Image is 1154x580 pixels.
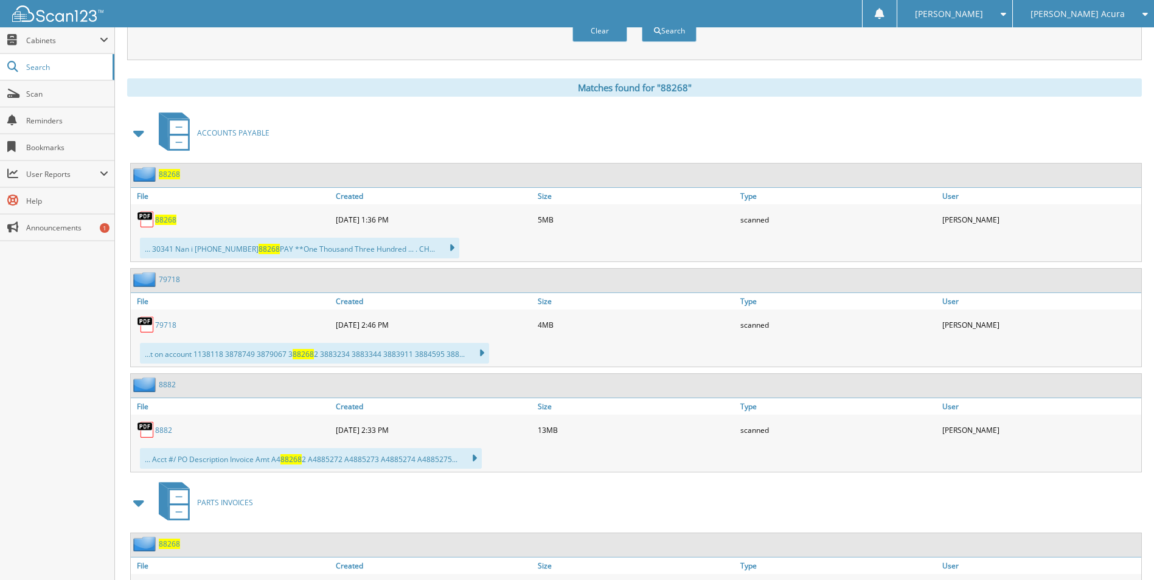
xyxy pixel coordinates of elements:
img: folder2.png [133,272,159,287]
a: File [131,188,333,204]
a: PARTS INVOICES [151,478,253,526]
a: 88268 [155,215,176,225]
span: Help [26,196,108,206]
a: Type [737,188,939,204]
div: scanned [737,418,939,442]
button: Clear [572,19,627,42]
a: Created [333,398,535,415]
a: Created [333,558,535,574]
img: scan123-logo-white.svg [12,5,103,22]
a: 79718 [159,274,180,285]
a: ACCOUNTS PAYABLE [151,109,269,157]
div: ...t on account 1138118 3878749 3879067 3 2 3883234 3883344 3883911 3884595 388... [140,343,489,364]
div: [PERSON_NAME] [939,207,1141,232]
a: User [939,398,1141,415]
div: Matches found for "88268" [127,78,1142,97]
span: 88268 [293,349,314,359]
a: Type [737,558,939,574]
a: Size [535,188,737,204]
span: [PERSON_NAME] [915,10,983,18]
span: User Reports [26,169,100,179]
img: folder2.png [133,167,159,182]
a: File [131,398,333,415]
img: folder2.png [133,377,159,392]
img: PDF.png [137,316,155,334]
a: Type [737,398,939,415]
span: Reminders [26,116,108,126]
a: 88268 [159,169,180,179]
div: [DATE] 2:46 PM [333,312,535,337]
span: Search [26,62,106,72]
div: 1 [100,223,109,233]
div: 5MB [535,207,737,232]
a: 79718 [155,320,176,330]
a: User [939,558,1141,574]
a: Size [535,398,737,415]
span: ACCOUNTS PAYABLE [197,128,269,138]
div: scanned [737,207,939,232]
a: 8882 [159,379,176,390]
span: Announcements [26,223,108,233]
span: 88268 [280,454,302,464]
div: ... Acct #/ PO Description Invoice Amt A4 2 A4885272 A4885273 A4885274 A4885275... [140,448,482,469]
span: [PERSON_NAME] Acura [1031,10,1125,18]
a: Created [333,293,535,309]
span: PARTS INVOICES [197,497,253,508]
span: Scan [26,89,108,99]
a: 88268 [159,539,180,549]
button: Search [642,19,697,42]
a: File [131,558,333,574]
a: Size [535,293,737,309]
img: folder2.png [133,536,159,551]
div: ... 30341 Nan i [PHONE_NUMBER] PAY **One Thousand Three Hundred ... . CH... [140,238,459,258]
a: User [939,188,1141,204]
div: [PERSON_NAME] [939,312,1141,337]
img: PDF.png [137,421,155,439]
div: 4MB [535,312,737,337]
img: PDF.png [137,210,155,229]
a: User [939,293,1141,309]
a: Type [737,293,939,309]
span: Cabinets [26,35,100,46]
span: Bookmarks [26,142,108,153]
div: [DATE] 1:36 PM [333,207,535,232]
a: Created [333,188,535,204]
div: [PERSON_NAME] [939,418,1141,442]
div: scanned [737,312,939,337]
span: 88268 [259,244,280,254]
a: File [131,293,333,309]
div: 13MB [535,418,737,442]
a: Size [535,558,737,574]
div: [DATE] 2:33 PM [333,418,535,442]
a: 8882 [155,425,172,435]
